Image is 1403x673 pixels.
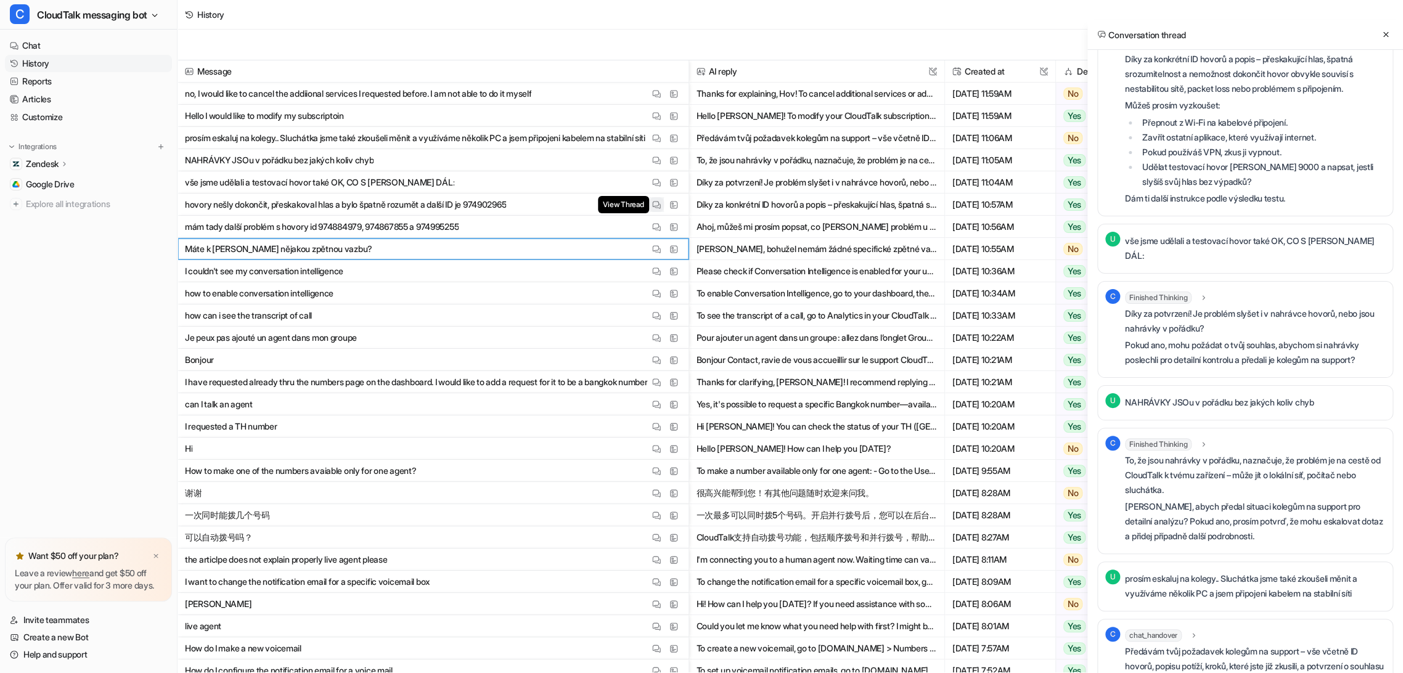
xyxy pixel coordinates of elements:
p: the articlpe does not explain properly live agent please [185,549,387,571]
span: Yes [1063,176,1086,189]
span: [DATE] 10:33AM [950,304,1050,327]
button: Yes [1056,615,1132,637]
button: Integrations [5,141,60,153]
button: Yes [1056,526,1132,549]
p: no, I would like to cancel the addiional services I requested before. I am not able to do it myself [185,83,531,105]
button: 很高兴能帮到您！有其他问题随时欢迎来问我。 [697,482,937,504]
span: U [1105,232,1120,247]
span: Finished Thinking [1125,438,1192,451]
button: Yes, it's possible to request a specific Bangkok number—availability depends on the current offer... [697,393,937,415]
p: How to make one of the numbers avaiable only for one agent? [185,460,416,482]
p: [PERSON_NAME], abych předal situaci kolegům na support pro detailní analýzu? Pokud ano, prosím po... [1125,499,1385,544]
span: [DATE] 10:57AM [950,194,1050,216]
span: U [1105,393,1120,408]
span: [DATE] 10:36AM [950,260,1050,282]
button: Yes [1056,216,1132,238]
span: C [10,4,30,24]
button: No [1056,549,1132,571]
button: Hello [PERSON_NAME]! To modify your CloudTalk subscription, please go to Dashboard > Account > Bi... [697,105,937,127]
button: Předávám tvůj požadavek kolegům na support – vše včetně ID hovorů, popisu potíží, kroků, které js... [697,127,937,149]
span: No [1063,88,1083,100]
li: Přepnout z Wi-Fi na kabelové připojení. [1139,115,1385,130]
span: No [1063,598,1083,610]
button: Yes [1056,260,1132,282]
span: [DATE] 10:20AM [950,438,1050,460]
span: Yes [1063,154,1086,166]
p: vše jsme udělali a testovací hovor také OK, CO S [PERSON_NAME] DÁL: [1125,234,1385,263]
span: [DATE] 11:05AM [950,149,1050,171]
button: Yes [1056,149,1132,171]
a: Articles [5,91,172,108]
li: Pokud používáš VPN, zkus ji vypnout. [1139,145,1385,160]
p: Pokud ano, mohu požádat o tvůj souhlas, abychom si nahrávky poslechli pro detailní kontrolu a pře... [1125,338,1385,367]
span: Yes [1063,376,1086,388]
div: History [197,8,224,21]
button: To change the notification email for a specific voicemail box, go to [DOMAIN_NAME] > Numbers > Ed... [697,571,937,593]
button: Ahoj, můžeš mi prosím popsat, co [PERSON_NAME] problém u těchto hovorů? (např. výpadky zvuku, zpo... [697,216,937,238]
span: No [1063,553,1083,566]
span: Yes [1063,354,1086,366]
a: Help and support [5,646,172,663]
a: Explore all integrations [5,195,172,213]
button: Yes [1056,504,1132,526]
button: Yes [1056,460,1132,482]
p: Je peux pas ajouté un agent dans mon groupe [185,327,357,349]
span: Yes [1063,642,1086,655]
a: Invite teammates [5,611,172,629]
p: can I talk an agent [185,393,253,415]
button: Hello [PERSON_NAME]! How can I help you [DATE]? [697,438,937,460]
span: [DATE] 8:01AM [950,615,1050,637]
span: [DATE] 10:20AM [950,415,1050,438]
span: Google Drive [26,178,75,190]
span: [DATE] 10:21AM [950,371,1050,393]
span: [DATE] 10:55AM [950,238,1050,260]
p: Díky za konkrétní ID hovorů a popis – přeskakující hlas, špatná srozumitelnost a nemožnost dokonč... [1125,52,1385,96]
span: [DATE] 7:57AM [950,637,1050,659]
button: Thanks for explaining, Hov! To cancel additional services or add-ons you requested before, these ... [697,83,937,105]
span: C [1105,289,1120,304]
button: No [1056,482,1132,504]
span: [DATE] 8:09AM [950,571,1050,593]
button: Pour ajouter un agent dans un groupe : allez dans l’onglet Groupes, cliquez sur le crayon pour mo... [697,327,937,349]
button: No [1056,238,1132,260]
p: prosím eskaluj na kolegy.. Sluchátka jsme také zkoušeli měnit a využíváme několik PC a jsem připo... [1125,571,1385,601]
img: Zendesk [12,160,20,168]
span: No [1063,132,1083,144]
span: C [1105,627,1120,642]
span: chat_handover [1125,629,1182,642]
span: Message [182,60,684,83]
button: To, že jsou nahrávky v pořádku, naznačuje, že problém je na cestě od CloudTalk k tvému zařízení –... [697,149,937,171]
p: Máte k [PERSON_NAME] nějakou zpětnou vazbu? [185,238,372,260]
span: Created at [950,60,1050,83]
p: 谢谢 [185,482,202,504]
button: Bonjour Contact, ravie de vous accueillir sur le support CloudTalk ! Comment puis-je vous aider a... [697,349,937,371]
button: No [1056,127,1132,149]
span: [DATE] 10:22AM [950,327,1050,349]
p: 可以自动拨号吗？ [185,526,253,549]
span: No [1063,443,1083,455]
span: Yes [1063,309,1086,322]
p: mám tady další problém s hovory id 974884979, 974867855 a 974995255 [185,216,459,238]
span: [DATE] 8:28AM [950,482,1050,504]
span: [DATE] 10:56AM [950,216,1050,238]
p: Dám ti další instrukce podle výsledku testu. [1125,191,1385,206]
img: menu_add.svg [157,142,165,151]
span: Yes [1063,420,1086,433]
img: explore all integrations [10,198,22,210]
a: Reports [5,73,172,90]
p: Můžeš prosím vyzkoušet: [1125,98,1385,113]
p: Want $50 off your plan? [28,550,119,562]
a: Google DriveGoogle Drive [5,176,172,193]
span: [DATE] 11:59AM [950,105,1050,127]
a: History [5,55,172,72]
button: Yes [1056,393,1132,415]
p: 一次同时能拨几个号码 [185,504,269,526]
p: NAHRÁVKY JSOu v pořádku bez jakých koliv chyb [1125,395,1314,410]
span: Yes [1063,221,1086,233]
span: [DATE] 10:34AM [950,282,1050,304]
button: To enable Conversation Intelligence, go to your dashboard, then Account > Settings > AI Conversat... [697,282,937,304]
span: [DATE] 8:06AM [950,593,1050,615]
button: Yes [1056,637,1132,659]
img: Google Drive [12,181,20,188]
p: I requested a TH number [185,415,277,438]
